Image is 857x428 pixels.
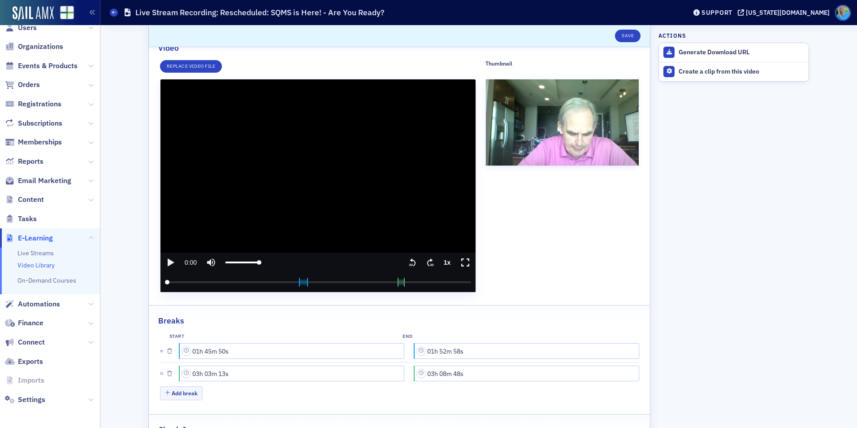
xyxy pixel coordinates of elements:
a: Email Marketing [5,176,71,186]
a: Organizations [5,42,63,52]
media-seek-backward-button: seek back 30 seconds [403,253,421,272]
span: Users [18,23,37,33]
media-controller: video player [160,79,476,292]
span: Exports [18,357,43,367]
media-playback-rate-button: current playback rate 1 [439,253,455,272]
a: Tasks [5,214,37,224]
a: Video Library [17,261,55,269]
a: Events & Products [5,61,78,71]
a: E-Learning [5,233,53,243]
media-current-time-display: Time [180,253,201,272]
h1: Live Stream Recording: Rescheduled: SQMS is Here! - Are You Ready? [135,7,385,18]
h2: Video [158,42,179,54]
a: Connect [5,337,45,347]
a: Reports [5,157,43,166]
span: Registrations [18,99,61,109]
div: Support [701,9,732,17]
a: Finance [5,318,43,328]
media-volume-range: Volume [221,253,266,272]
button: Generate Download URL [659,43,809,62]
media-time-range: Progress [160,272,476,292]
a: Imports [5,376,44,385]
img: SailAMX [13,6,54,21]
a: On-Demand Courses [17,276,76,284]
div: Thumbnail [485,60,512,67]
span: Organizations [18,42,63,52]
media-play-button: play [160,253,180,272]
a: Automations [5,299,60,309]
h4: Actions [658,31,686,39]
a: Content [5,195,44,205]
span: Tasks [18,214,37,224]
media-mute-button: mute [201,253,221,272]
span: Finance [18,318,43,328]
a: Live Streams [17,249,54,257]
a: View Homepage [54,6,74,21]
div: Create a clip from this video [679,68,804,76]
span: Content [18,195,44,205]
a: Registrations [5,99,61,109]
span: Settings [18,395,45,405]
a: Users [5,23,37,33]
span: Events & Products [18,61,78,71]
a: Subscriptions [5,118,62,128]
span: Reports [18,157,43,166]
span: Imports [18,376,44,385]
span: Email Marketing [18,176,71,186]
span: Orders [18,80,40,90]
h2: Breaks [158,315,184,327]
img: SailAMX [60,6,74,20]
span: End [403,333,627,340]
button: Save [615,30,641,42]
media-seek-forward-button: seek forward 30 seconds [421,253,439,272]
a: Settings [5,395,45,405]
a: Exports [5,357,43,367]
media-fullscreen-button: enter fullscreen mode [455,253,476,272]
span: Automations [18,299,60,309]
span: E-Learning [18,233,53,243]
span: Subscriptions [18,118,62,128]
div: Generate Download URL [679,48,804,57]
button: Create a clip from this video [659,62,809,81]
div: [US_STATE][DOMAIN_NAME] [746,9,830,17]
button: Replace video file [160,60,222,73]
span: Connect [18,337,45,347]
span: Memberships [18,137,62,147]
button: Add break [160,386,203,400]
a: Orders [5,80,40,90]
span: Profile [835,5,851,21]
button: [US_STATE][DOMAIN_NAME] [738,9,833,16]
a: Memberships [5,137,62,147]
span: Start [169,333,394,340]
